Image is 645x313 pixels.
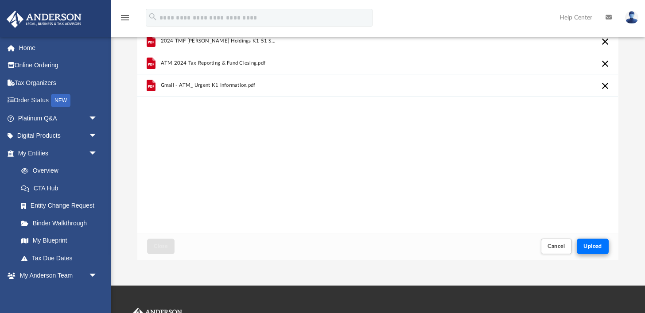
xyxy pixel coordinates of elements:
span: arrow_drop_down [89,127,106,145]
span: Close [154,243,168,249]
a: Tax Organizers [6,74,111,92]
div: NEW [51,94,70,107]
span: Cancel [548,243,565,249]
a: Order StatusNEW [6,92,111,110]
a: My Entitiesarrow_drop_down [6,144,111,162]
button: Cancel this upload [600,36,611,47]
div: Upload [137,8,618,260]
button: Cancel [541,239,572,254]
button: Upload [577,239,609,254]
a: Digital Productsarrow_drop_down [6,127,111,145]
span: Gmail - ATM_ Urgent K1 Information.pdf [161,82,256,88]
div: grid [137,8,618,233]
button: Cancel this upload [600,81,611,91]
a: Overview [12,162,111,180]
a: My Blueprint [12,232,106,250]
a: CTA Hub [12,179,111,197]
a: Home [6,39,111,57]
i: search [148,12,158,22]
a: Online Ordering [6,57,111,74]
span: arrow_drop_down [89,267,106,285]
button: Cancel this upload [600,58,611,69]
span: ATM 2024 Tax Reporting & Fund Closing.pdf [161,60,266,66]
a: Platinum Q&Aarrow_drop_down [6,109,111,127]
span: 2024 TMF [PERSON_NAME] Holdings K1 51 Saraswati Ganesh, LLC Class A.pdf [161,38,277,44]
i: menu [120,12,130,23]
span: Upload [583,243,602,249]
a: My Anderson Teamarrow_drop_down [6,267,106,285]
span: arrow_drop_down [89,109,106,128]
span: arrow_drop_down [89,144,106,162]
button: Close [147,239,175,254]
img: User Pic [625,11,638,24]
img: Anderson Advisors Platinum Portal [4,11,84,28]
a: Entity Change Request [12,197,111,215]
a: menu [120,17,130,23]
a: Tax Due Dates [12,249,111,267]
a: Binder Walkthrough [12,214,111,232]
